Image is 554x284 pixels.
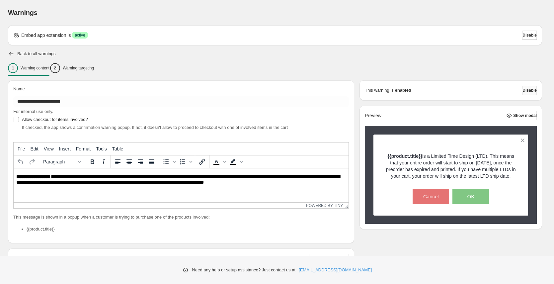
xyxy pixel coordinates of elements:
div: Bullet list [160,156,177,167]
div: Background color [227,156,244,167]
button: Italic [98,156,109,167]
span: View [44,146,54,151]
button: Align center [123,156,135,167]
iframe: Rich Text Area [14,168,349,202]
button: 2Warning targeting [50,61,94,75]
span: Disable [522,88,537,93]
span: Disable [522,33,537,38]
span: If checked, the app shows a confirmation warning popup. If not, it doesn't allow to proceed to ch... [22,125,288,130]
button: Redo [26,156,38,167]
p: Warning targeting [63,65,94,71]
span: Paragraph [43,159,76,164]
button: Formats [40,156,84,167]
li: {{product.title}} [27,226,349,233]
strong: enabled [395,87,411,94]
button: Undo [15,156,26,167]
h2: Preview [365,113,381,119]
span: active [75,33,85,38]
span: Allow checkout for items involved? [22,117,88,122]
button: Show modal [504,111,537,120]
span: Show modal [513,113,537,118]
div: Numbered list [177,156,194,167]
button: Cancel [413,189,449,204]
span: File [18,146,25,151]
button: Align left [112,156,123,167]
span: Tools [96,146,107,151]
p: This warning is [365,87,394,94]
button: Disable [522,86,537,95]
button: Align right [135,156,146,167]
span: Format [76,146,91,151]
span: For internal use only. [13,109,53,114]
p: This message is shown in a popup when a customer is trying to purchase one of the products involved: [13,214,349,221]
div: Text color [211,156,227,167]
a: Powered by Tiny [306,203,343,208]
h2: Back to all warnings [17,51,56,56]
button: Customize [309,254,349,263]
strong: {{product.title}} [388,153,423,159]
p: Warning content [21,65,49,71]
div: 2 [50,63,60,73]
button: Disable [522,31,537,40]
button: 1Warning content [8,61,49,75]
span: Customize [309,256,329,261]
button: OK [452,189,489,204]
div: Resize [343,203,349,208]
span: Name [13,86,25,91]
button: Bold [87,156,98,167]
span: Insert [59,146,71,151]
h2: Buttons settings [13,255,51,261]
p: is a Limited Time Design (LTD). This means that your entire order will start to ship on [DATE], o... [385,153,517,179]
p: Embed app extension is [21,32,71,39]
button: Justify [146,156,157,167]
span: Table [112,146,123,151]
button: Insert/edit link [197,156,208,167]
div: 1 [8,63,18,73]
span: Warnings [8,9,38,16]
a: [EMAIL_ADDRESS][DOMAIN_NAME] [299,267,372,273]
span: Edit [31,146,39,151]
